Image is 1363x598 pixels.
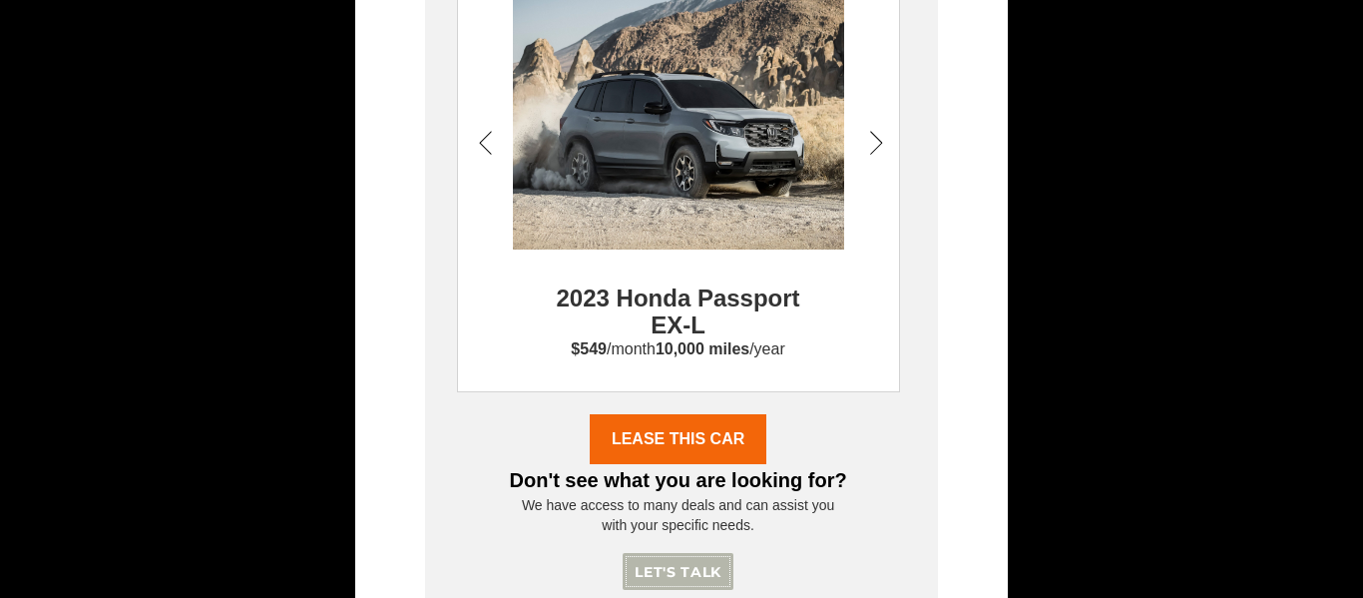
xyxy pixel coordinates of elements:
[590,414,767,464] a: Lease THIS CAR
[656,340,749,357] strong: 10,000 miles
[623,553,733,590] button: LET'S TALK
[457,495,900,535] p: We have access to many deals and can assist you with your specific needs.
[623,564,733,580] a: LET'S TALK
[457,464,900,495] h3: Don't see what you are looking for?
[538,250,819,338] h2: 2023 Honda Passport EX-L
[463,116,894,361] a: 2023 Honda Passport EX-L$549/month10,000 miles/year
[571,340,607,357] strong: $549
[463,338,894,361] p: /month /year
